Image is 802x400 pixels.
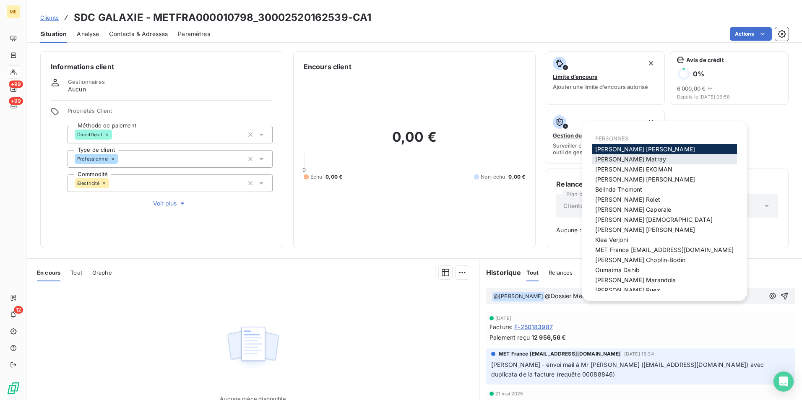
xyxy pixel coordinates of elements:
span: 6 000,00 € [677,85,706,92]
h6: Relance [556,179,778,189]
span: [PERSON_NAME] Ruez [595,286,660,294]
span: Voir plus [153,199,187,208]
span: Oumaima Dahib [595,266,640,273]
span: Aucune relance prévue [556,226,778,234]
span: Limite d’encours [553,73,597,80]
span: +99 [9,97,23,105]
span: Professionnel [77,156,109,161]
span: Depuis le [DATE] 05:58 [677,94,781,99]
span: [PERSON_NAME] Matray [595,156,666,163]
span: Clients en Prélèvement [563,202,629,210]
span: Gestionnaires [68,78,105,85]
span: Ajouter une limite d’encours autorisé [553,83,648,90]
span: Avis de crédit [686,57,724,63]
span: MET France [EMAIL_ADDRESS][DOMAIN_NAME] [499,350,621,358]
span: Facture : [490,322,513,331]
span: [DATE] 15:34 [624,351,654,356]
span: [PERSON_NAME] EKOMAN [595,166,672,173]
span: Propriétés Client [68,107,273,119]
span: Gestion du risque [553,132,600,139]
div: Open Intercom Messenger [773,371,794,392]
span: Contacts & Adresses [109,30,168,38]
button: Limite d’encoursAjouter une limite d’encours autorisé [546,51,664,105]
span: 0 [302,166,306,173]
img: Logo LeanPay [7,382,20,395]
h6: 0 % [693,70,704,78]
span: 12 956,56 € [531,333,566,342]
input: Ajouter une valeur [118,155,125,163]
span: [PERSON_NAME] - envoi mail à Mr [PERSON_NAME] ([EMAIL_ADDRESS][DOMAIN_NAME]) avec duplicata de la... [491,361,766,378]
h6: Informations client [51,62,273,72]
span: Klea Verjoni [595,236,628,243]
h6: Encours client [304,62,352,72]
span: 0,00 € [508,173,525,181]
span: Échu [310,173,323,181]
span: +99 [9,81,23,88]
span: En cours [37,269,60,276]
input: Ajouter une valeur [109,179,116,187]
span: [DATE] [495,316,511,321]
span: Surveiller ce client en intégrant votre outil de gestion des risques client. [553,142,657,156]
span: [PERSON_NAME] Rolet [595,196,660,203]
h6: Historique [479,268,521,278]
span: Graphe [92,269,112,276]
span: Paramètres [178,30,210,38]
button: Actions [730,27,772,41]
span: DirectDebit [77,132,103,137]
span: @Dossier Médiateur D2025-13779 depuis le [DATE] - SDC LA GALAXIE [545,292,746,299]
span: [PERSON_NAME] [PERSON_NAME] [595,176,695,183]
button: Gestion du risqueSurveiller ce client en intégrant votre outil de gestion des risques client. [546,110,664,164]
span: MET France [EMAIL_ADDRESS][DOMAIN_NAME] [595,246,734,253]
img: Empty state [226,322,280,374]
span: Électricité [77,181,100,186]
span: [PERSON_NAME] [PERSON_NAME] [595,226,695,233]
span: Bélinda Thomont [595,186,642,193]
div: ME [7,5,20,18]
span: Clients [40,14,59,21]
span: Relances [549,269,573,276]
span: Tout [70,269,82,276]
span: F-250183987 [514,322,553,331]
span: [PERSON_NAME] Marandola [595,276,676,283]
span: [PERSON_NAME] [DEMOGRAPHIC_DATA] [595,216,713,223]
span: Aucun [68,85,86,94]
span: 0,00 € [325,173,342,181]
span: Paiement reçu [490,333,530,342]
span: [PERSON_NAME] [PERSON_NAME] [595,145,695,153]
span: [PERSON_NAME] Caporale [595,206,671,213]
span: Tout [526,269,539,276]
h2: 0,00 € [304,129,526,154]
span: PERSONNES [595,135,628,142]
span: Situation [40,30,67,38]
span: [PERSON_NAME] Choplin-Bodin [595,256,685,263]
span: Non-échu [481,173,505,181]
input: Ajouter une valeur [112,131,119,138]
span: 12 [14,306,23,314]
span: @ [PERSON_NAME] [492,292,544,301]
span: Analyse [77,30,99,38]
a: Clients [40,13,59,22]
h3: SDC GALAXIE - METFRA000010798_30002520162539-CA1 [74,10,371,25]
button: Voir plus [68,199,273,208]
span: 21 mai 2025 [495,391,523,396]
